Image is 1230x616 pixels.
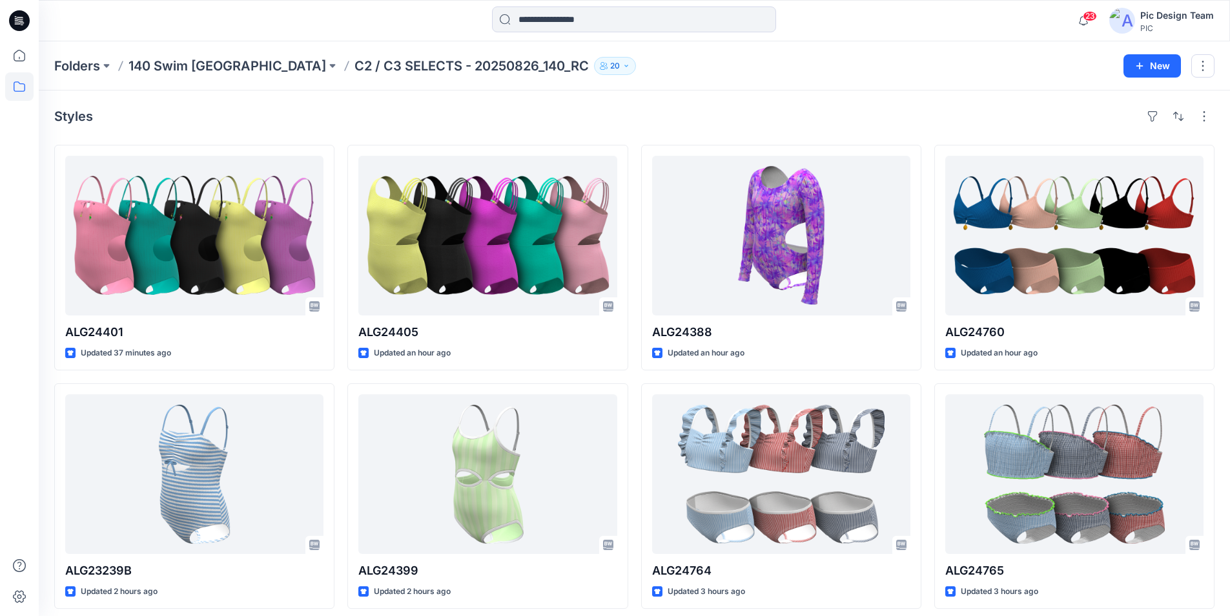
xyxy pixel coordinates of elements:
[652,156,910,315] a: ALG24388
[945,156,1204,315] a: ALG24760
[1083,11,1097,21] span: 23
[54,57,100,75] a: Folders
[594,57,636,75] button: 20
[65,156,323,315] a: ALG24401
[128,57,326,75] a: 140 Swim [GEOGRAPHIC_DATA]
[652,394,910,554] a: ALG24764
[1109,8,1135,34] img: avatar
[81,346,171,360] p: Updated 37 minutes ago
[1140,8,1214,23] div: Pic Design Team
[354,57,589,75] p: C2 / C3 SELECTS - 20250826_140_RC
[374,346,451,360] p: Updated an hour ago
[1140,23,1214,33] div: PIC
[358,562,617,580] p: ALG24399
[358,394,617,554] a: ALG24399
[945,394,1204,554] a: ALG24765
[652,562,910,580] p: ALG24764
[65,323,323,341] p: ALG24401
[668,585,745,599] p: Updated 3 hours ago
[65,562,323,580] p: ALG23239B
[358,323,617,341] p: ALG24405
[668,346,744,360] p: Updated an hour ago
[610,59,620,73] p: 20
[81,585,158,599] p: Updated 2 hours ago
[374,585,451,599] p: Updated 2 hours ago
[54,109,93,124] h4: Styles
[945,562,1204,580] p: ALG24765
[961,346,1038,360] p: Updated an hour ago
[1123,54,1181,78] button: New
[961,585,1038,599] p: Updated 3 hours ago
[358,156,617,315] a: ALG24405
[65,394,323,554] a: ALG23239B
[945,323,1204,341] p: ALG24760
[652,323,910,341] p: ALG24388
